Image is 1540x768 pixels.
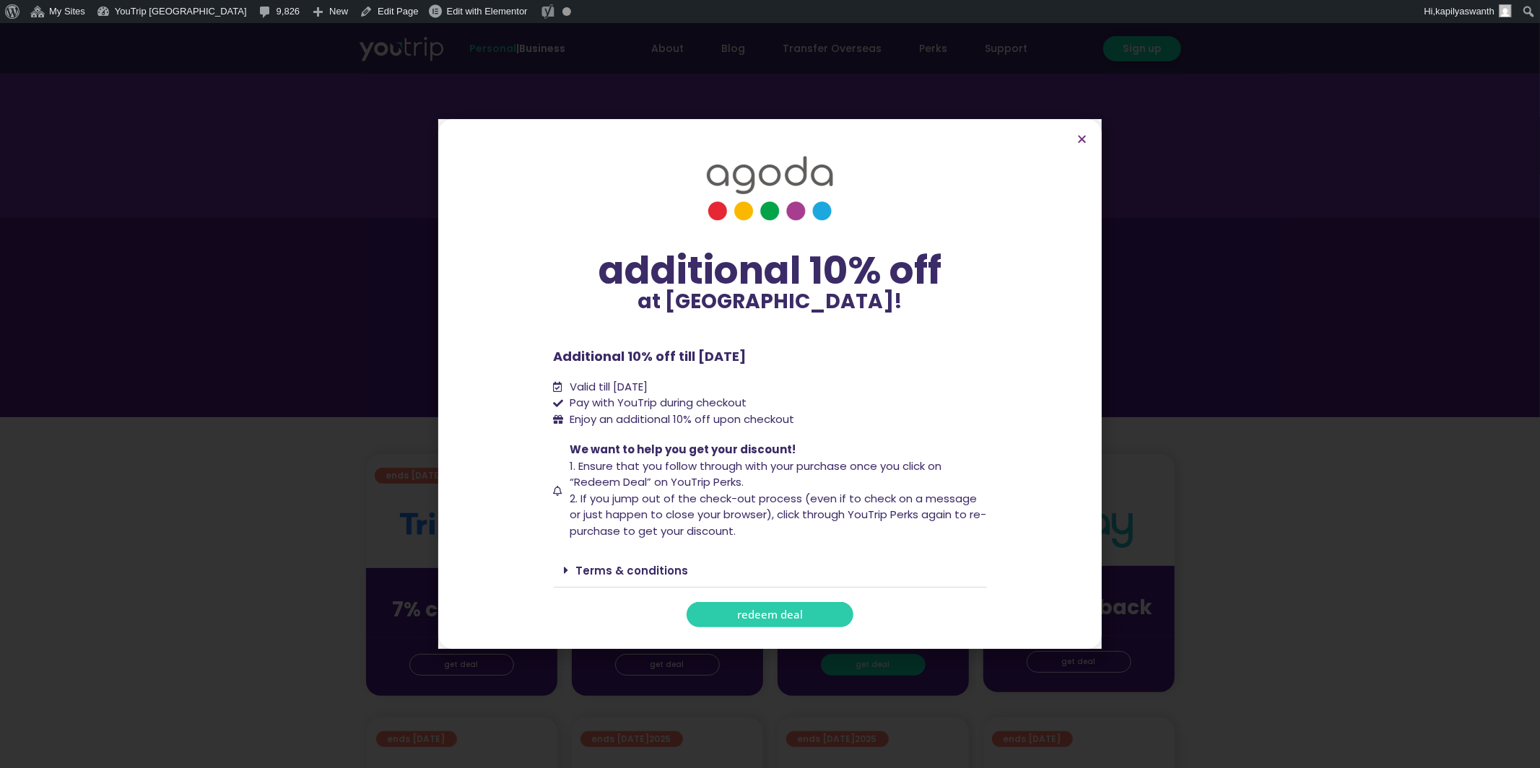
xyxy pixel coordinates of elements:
a: Close [1076,134,1087,144]
a: Terms & conditions [576,563,689,578]
span: We want to help you get your discount! [570,442,796,457]
span: Valid till [DATE] [566,379,648,396]
span: Pay with YouTrip during checkout [566,395,747,411]
a: redeem deal [687,602,853,627]
p: at [GEOGRAPHIC_DATA]! [554,292,987,312]
span: Enjoy an additional 10% off upon checkout [570,411,794,427]
span: redeem deal [737,609,803,620]
span: kapilyaswanth [1435,6,1495,17]
span: Edit with Elementor [447,6,528,17]
div: additional 10% off [554,250,987,292]
span: 2. If you jump out of the check-out process (even if to check on a message or just happen to clos... [570,491,986,538]
div: Terms & conditions [554,554,987,588]
span: 1. Ensure that you follow through with your purchase once you click on “Redeem Deal” on YouTrip P... [570,458,941,490]
p: Additional 10% off till [DATE] [554,346,987,366]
